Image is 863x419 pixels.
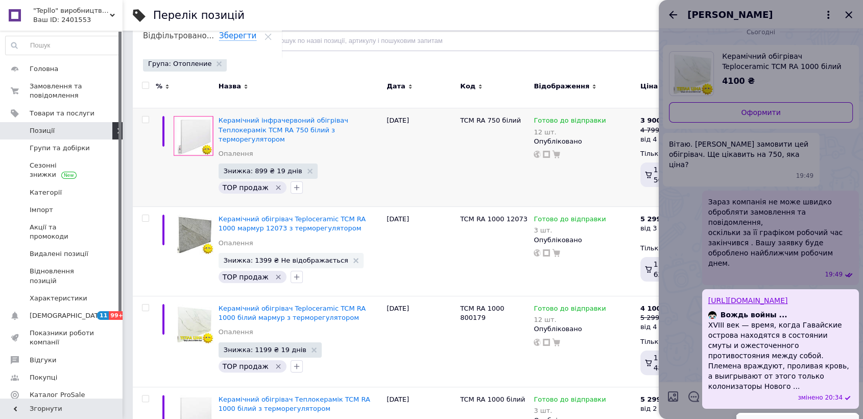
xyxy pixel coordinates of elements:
span: Категорії [30,188,62,197]
div: ₴ [640,116,671,125]
span: Замовлення та повідомлення [30,82,94,100]
div: Опубліковано [534,236,635,245]
div: ₴ [640,215,671,224]
div: від 4 шт. [640,135,671,144]
a: Опалення [219,239,253,248]
span: Сезонні знижки [30,161,94,179]
span: 11 [97,311,109,320]
div: від 4 шт. [640,322,671,332]
span: TCM RA 1000 800179 [460,305,504,321]
div: [DATE] [384,296,458,387]
div: 12 шт. [534,316,606,323]
input: Пошук [6,36,119,55]
span: 20:34 12.10.2025 [825,393,843,402]
div: Опубліковано [534,137,635,146]
span: "Tepllo" виробництво продаж сервіс [33,6,110,15]
div: Опубліковано [534,324,635,334]
img: Керамический обогреватель Teploceramic TCM RA 1000 мрамор 12073 с терморегулятором [174,215,213,254]
b: 5 299 [640,395,661,403]
span: Назва [219,82,241,91]
div: 5 299 ₴ [640,313,671,322]
span: Покупці [30,373,57,382]
div: 3 шт. [534,226,606,234]
span: Знижка: 1199 ₴ 19 днів [224,346,306,353]
svg: Видалити мітку [274,183,282,192]
span: змінено [798,393,825,402]
span: Готово до відправки [534,117,606,127]
span: Видалені позиції [30,249,88,259]
span: Показники роботи компанії [30,329,94,347]
a: Опалення [219,149,253,158]
span: Знижка: 1399 ₴ Не відображається [224,257,348,264]
span: Код [460,82,475,91]
img: Вождь войны ... [708,311,716,319]
div: 3 шт. [534,407,606,414]
span: 11.88%, 629.26 ₴ [654,260,686,278]
span: Зберегти [219,31,256,41]
span: TOP продаж [223,273,269,281]
span: 99+ [109,311,126,320]
span: Товари та послуги [30,109,94,118]
span: Відфільтровано... [143,31,214,40]
span: Група: Отопление [148,59,211,68]
span: Акції та промокоди [30,223,94,241]
b: 5 299 [640,215,661,223]
span: Вождь войны ... [721,310,787,320]
div: ₴ [640,395,671,404]
span: [DEMOGRAPHIC_DATA] [30,311,105,320]
div: Ваш ID: 2401553 [33,15,123,25]
a: Керамічний інфрачервоний обігрівач Теплокерамік TCM RA 750 білий з терморегулятором [219,117,348,143]
div: Перелік позицій [153,10,245,21]
a: Керамічний обігрівач Teploceramic TCM RA 1000 білий мармур з терморегулятором [219,305,366,321]
span: Відображення [534,82,589,91]
span: Ціна [640,82,658,91]
span: Головна [30,64,58,74]
span: Групи та добірки [30,144,90,153]
input: Пошук по назві позиції, артикулу і пошуковим запитам [257,31,843,51]
span: Імпорт [30,205,53,215]
span: Відновлення позицій [30,267,94,285]
span: % [156,82,162,91]
a: [URL][DOMAIN_NAME] [708,296,788,305]
span: TOP продаж [223,183,269,192]
div: 12 шт. [534,128,606,136]
span: 11.88%, 569.88 ₴ [654,166,686,184]
div: від 2 шт. [640,404,671,413]
img: Керамический инфракрасный обогреватель Teploceramic TCM RA 750 белый с терморегулятором [174,116,213,156]
div: Тільки опт [640,244,713,253]
div: Тільки опт [640,337,713,346]
span: Позиції [30,126,55,135]
span: Готово до відправки [534,305,606,315]
span: TOP продаж [223,362,269,370]
img: Керамический обогреватель Teploceramic TCM RA 1000 белый мрамор с терморегулятором [174,304,213,344]
svg: Видалити мітку [274,273,282,281]
svg: Видалити мітку [274,362,282,370]
div: ₴ [640,304,671,313]
span: Каталог ProSale [30,390,85,400]
span: Дата [387,82,405,91]
span: TCM RA 1000 білий [460,395,525,403]
span: Знижка: 899 ₴ 19 днів [224,168,302,174]
a: Керамічний обігрівач Теплокерамік TCM RA 1000 білий з терморегулятором [219,395,370,412]
a: Опалення [219,328,253,337]
span: XVIII век — время, когда Гавайские острова находятся в состоянии смуты и ожесточенного противосто... [708,321,849,390]
span: Характеристики [30,294,87,303]
div: [DATE] [384,207,458,296]
a: Керамічний обігрівач Teploceramic TCM RA 1000 мармур 12073 з терморегулятором [219,215,366,232]
div: від 3 шт. [640,224,671,233]
div: 4 799 ₴ [640,126,671,135]
div: Тільки опт [640,149,713,158]
span: TCM RA 750 білий [460,117,521,124]
span: Відгуки [30,356,56,365]
span: Готово до відправки [534,215,606,226]
span: TCM RA 1000 12073 [460,215,528,223]
span: 11.88%, 486.88 ₴ [654,354,686,372]
b: 3 900 [640,117,661,124]
div: [DATE] [384,108,458,207]
b: 4 100 [640,305,661,312]
span: Готово до відправки [534,395,606,406]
